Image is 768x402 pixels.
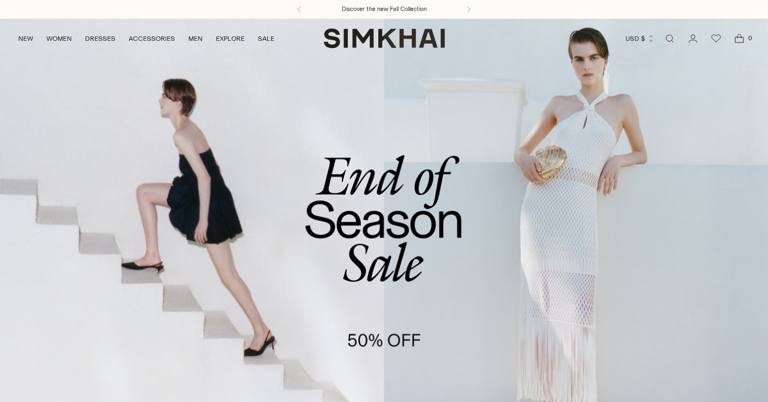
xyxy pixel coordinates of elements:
[745,33,755,43] span: 0
[18,26,33,51] a: NEW
[705,28,727,50] a: Wishlist
[129,26,175,51] a: ACCESSORIES
[659,28,681,50] a: Open search modal
[216,26,245,51] a: EXPLORE
[258,26,274,51] a: SALE
[46,26,72,51] a: WOMEN
[85,26,115,51] a: DRESSES
[728,28,750,50] a: Open cart modal
[188,26,203,51] a: MEN
[626,26,655,51] button: USD $
[682,28,704,50] a: Go to the account page
[324,28,445,49] a: SIMKHAI
[342,5,427,14] a: Discover the new Fall Collection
